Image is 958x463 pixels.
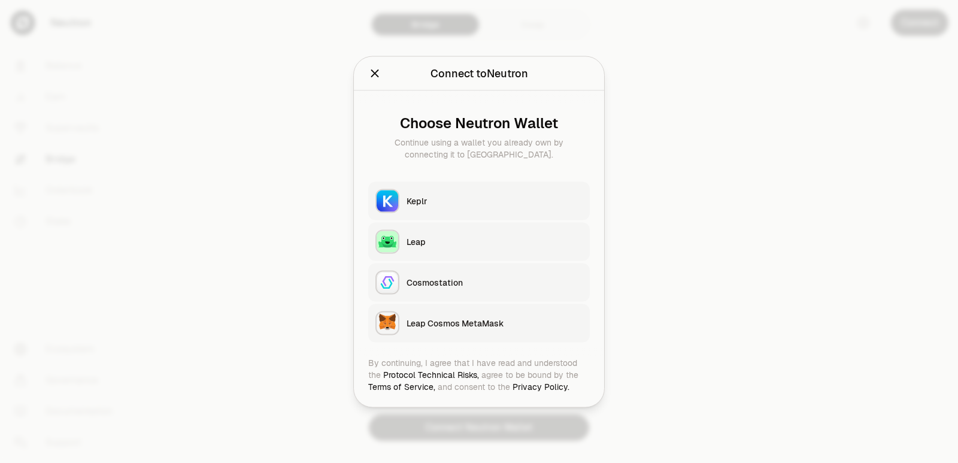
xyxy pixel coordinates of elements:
div: Connect to Neutron [431,65,528,81]
a: Privacy Policy. [513,381,569,392]
img: Cosmostation [377,271,398,293]
button: CosmostationCosmostation [368,263,590,301]
div: Choose Neutron Wallet [378,114,580,131]
div: Leap Cosmos MetaMask [407,317,583,329]
div: Leap [407,235,583,247]
div: Keplr [407,195,583,207]
a: Protocol Technical Risks, [383,369,479,380]
img: Leap [377,231,398,252]
img: Keplr [377,190,398,211]
button: Leap Cosmos MetaMaskLeap Cosmos MetaMask [368,304,590,342]
div: By continuing, I agree that I have read and understood the agree to be bound by the and consent t... [368,356,590,392]
button: LeapLeap [368,222,590,261]
div: Continue using a wallet you already own by connecting it to [GEOGRAPHIC_DATA]. [378,136,580,160]
button: KeplrKeplr [368,181,590,220]
button: Close [368,65,381,81]
div: Cosmostation [407,276,583,288]
img: Leap Cosmos MetaMask [377,312,398,334]
a: Terms of Service, [368,381,435,392]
